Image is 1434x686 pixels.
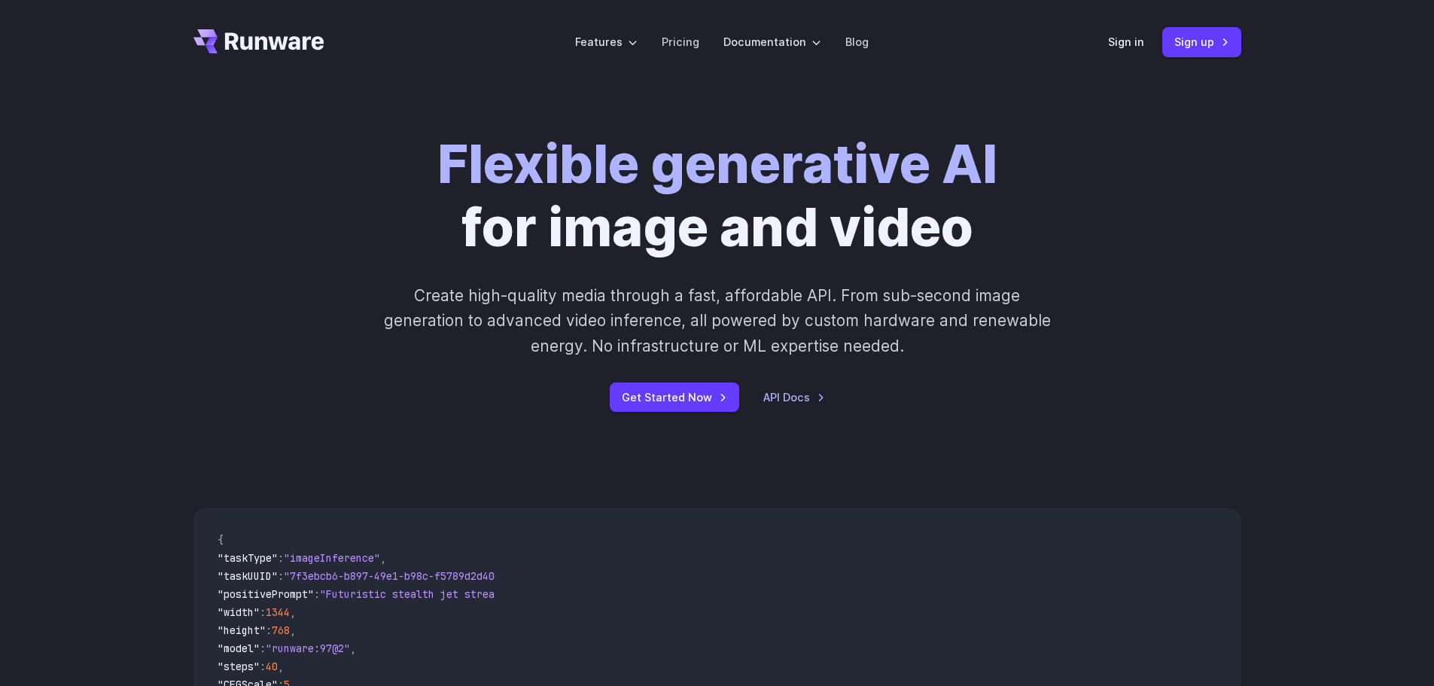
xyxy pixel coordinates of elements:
span: , [350,642,356,655]
span: "positivePrompt" [218,587,314,601]
a: Blog [845,33,869,50]
span: "imageInference" [284,551,380,565]
span: : [278,551,284,565]
span: , [290,623,296,637]
a: Go to / [193,29,324,53]
a: Sign in [1108,33,1144,50]
h1: for image and video [437,133,997,259]
span: , [380,551,386,565]
strong: Flexible generative AI [437,132,997,196]
p: Create high-quality media through a fast, affordable API. From sub-second image generation to adv... [382,283,1052,358]
a: API Docs [763,389,825,406]
span: : [260,660,266,673]
span: 1344 [266,605,290,619]
span: "steps" [218,660,260,673]
span: , [290,605,296,619]
span: 40 [266,660,278,673]
span: 768 [272,623,290,637]
span: { [218,533,224,547]
span: "Futuristic stealth jet streaking through a neon-lit cityscape with glowing purple exhaust" [320,587,868,601]
span: "height" [218,623,266,637]
span: "taskUUID" [218,569,278,583]
span: "taskType" [218,551,278,565]
a: Sign up [1162,27,1241,56]
span: : [260,605,266,619]
span: , [278,660,284,673]
span: "runware:97@2" [266,642,350,655]
span: "width" [218,605,260,619]
span: : [266,623,272,637]
a: Get Started Now [610,383,739,412]
span: "model" [218,642,260,655]
span: : [278,569,284,583]
a: Pricing [662,33,699,50]
span: : [314,587,320,601]
span: : [260,642,266,655]
label: Documentation [723,33,821,50]
label: Features [575,33,638,50]
span: "7f3ebcb6-b897-49e1-b98c-f5789d2d40d7" [284,569,513,583]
